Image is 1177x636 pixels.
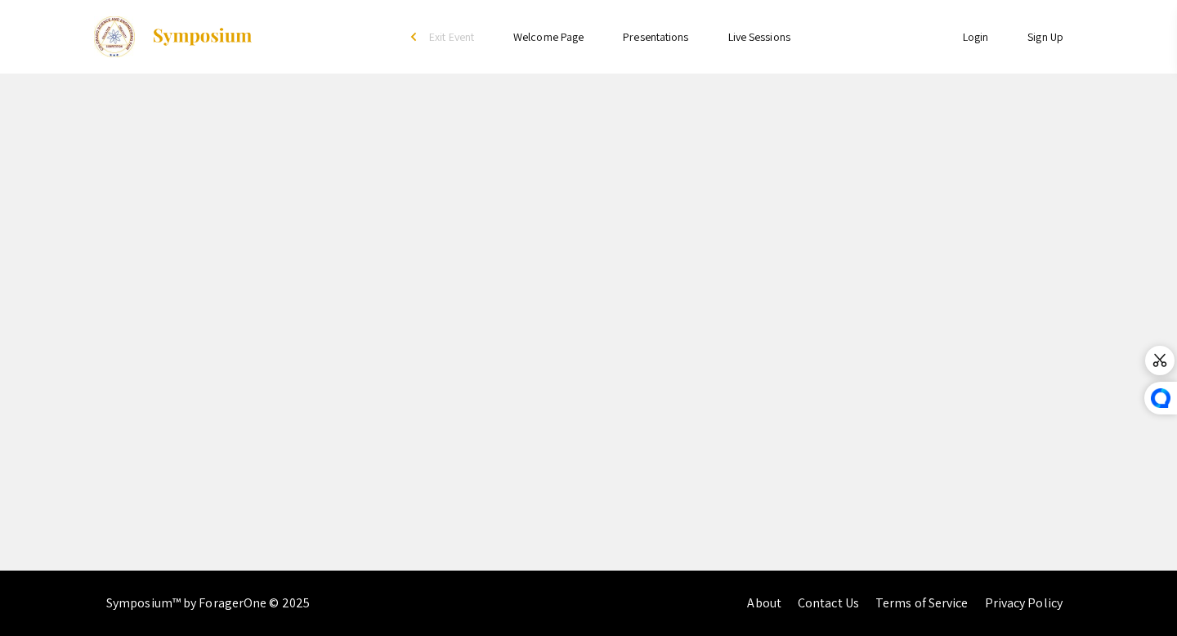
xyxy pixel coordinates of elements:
a: Privacy Policy [985,594,1063,611]
div: Symposium™ by ForagerOne © 2025 [106,571,310,636]
a: Terms of Service [875,594,969,611]
a: Login [963,29,989,44]
a: Presentations [623,29,688,44]
a: About [747,594,781,611]
a: Live Sessions [728,29,790,44]
a: Contact Us [798,594,859,611]
img: Symposium by ForagerOne [151,27,253,47]
span: Exit Event [429,29,474,44]
a: Welcome Page [513,29,584,44]
a: Sign Up [1027,29,1063,44]
img: The 2024 Colorado Science & Engineering Fair [94,16,135,57]
div: arrow_back_ios [411,32,421,42]
a: The 2024 Colorado Science & Engineering Fair [94,16,253,57]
